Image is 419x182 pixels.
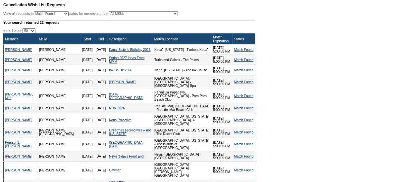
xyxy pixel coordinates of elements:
[109,118,131,122] a: Kona Proactive
[212,65,233,75] td: [DATE] 5:00:00 PM
[109,141,143,148] a: [GEOGRAPHIC_DATA] [DATE]
[3,3,65,7] span: Cancellation Wish List Requests
[80,75,94,89] td: [DATE]
[5,118,32,122] a: [PERSON_NAME]
[154,37,178,41] a: Match Location
[212,137,233,151] td: [DATE] 5:00:00 PM
[39,37,47,41] a: MSM
[234,130,253,134] a: Match Found
[234,48,253,52] a: Match Found
[212,103,233,113] td: [DATE] 5:00:00 PM
[153,45,211,55] td: Kaua'i, [US_STATE] - Timbers Kaua'i
[38,151,81,162] td: [PERSON_NAME]
[213,35,229,43] a: Match Expiration
[94,151,107,162] td: [DATE]
[38,89,81,103] td: [PERSON_NAME]
[3,20,255,24] div: Your search returned 22 requests
[153,127,211,137] td: [GEOGRAPHIC_DATA], [US_STATE] - The Rocks Club
[15,29,17,33] span: >
[5,68,32,72] a: [PERSON_NAME]
[234,68,253,72] a: Match Found
[38,162,81,179] td: [PERSON_NAME]
[109,155,144,158] a: Nevis 3-days Front End
[38,75,81,89] td: [PERSON_NAME]
[80,151,94,162] td: [DATE]
[153,55,211,65] td: Turks and Caicos - The Palms
[38,127,81,137] td: [PERSON_NAME][GEOGRAPHIC_DATA]
[94,113,107,127] td: [DATE]
[80,113,94,127] td: [DATE]
[38,45,81,55] td: [PERSON_NAME]
[153,162,211,179] td: [GEOGRAPHIC_DATA] - [GEOGRAPHIC_DATA][PERSON_NAME], [GEOGRAPHIC_DATA]
[18,29,22,33] span: >>
[83,37,91,41] a: Start
[38,55,81,65] td: [PERSON_NAME]
[38,113,81,127] td: [PERSON_NAME]
[109,56,144,63] a: Spring 2027 Ideas From MMM
[234,58,253,62] a: Match Found
[80,89,94,103] td: [DATE]
[153,103,211,113] td: Real del Mar, [GEOGRAPHIC_DATA] - Real del Mar Beach Club
[94,65,107,75] td: [DATE]
[212,113,233,127] td: [DATE] 5:00:00 PM
[212,162,233,179] td: [DATE] 5:00:00 PM
[109,48,150,52] a: Kauai Sister's Birthday 2026
[94,89,107,103] td: [DATE]
[80,55,94,65] td: [DATE]
[3,29,7,33] span: <<
[234,106,253,110] a: Match Found
[94,137,107,151] td: [DATE]
[38,65,81,75] td: [PERSON_NAME]
[94,55,107,65] td: [DATE]
[153,113,211,127] td: [GEOGRAPHIC_DATA], [US_STATE] - [GEOGRAPHIC_DATA], A [GEOGRAPHIC_DATA]
[212,75,233,89] td: [DATE] 5:00:00 PM
[5,58,32,62] a: [PERSON_NAME]
[80,162,94,179] td: [DATE]
[234,155,253,158] a: Match Found
[109,92,143,100] a: [DATE] [GEOGRAPHIC_DATA]
[109,80,136,84] a: [PERSON_NAME]
[234,118,253,122] a: Match Found
[5,92,33,100] a: [PERSON_NAME], Mac
[109,106,125,110] a: RDM 2026
[5,168,32,172] a: [PERSON_NAME]
[109,37,126,41] a: Description
[5,48,32,52] a: [PERSON_NAME]
[94,103,107,113] td: [DATE]
[153,89,211,103] td: Peninsula Papagayo, [GEOGRAPHIC_DATA] - Poro Poro Beach Club
[212,151,233,162] td: [DATE] 5:00:00 PM
[80,65,94,75] td: [DATE]
[94,127,107,137] td: [DATE]
[153,65,211,75] td: Napa, [US_STATE] - The Ink House
[8,29,10,33] span: <
[5,106,32,110] a: [PERSON_NAME]
[5,130,32,134] a: [PERSON_NAME]
[212,45,233,55] td: [DATE] 5:00:00 PM
[94,162,107,179] td: [DATE]
[80,103,94,113] td: [DATE]
[212,89,233,103] td: [DATE] 5:00:00 PM
[234,37,244,41] a: Status
[109,128,151,136] a: Christmas second week- not [US_STATE]
[3,11,178,16] div: View all requests in status for members under
[5,80,32,84] a: [PERSON_NAME]
[94,45,107,55] td: [DATE]
[94,75,107,89] td: [DATE]
[5,37,18,41] a: Member
[12,29,14,33] span: 1
[5,155,32,158] a: [PERSON_NAME]
[80,127,94,137] td: [DATE]
[109,68,132,72] a: Ink House 2026
[234,94,253,98] a: Match Found
[5,141,32,148] a: Pearson3, [PERSON_NAME]
[98,37,104,41] a: End
[234,80,253,84] a: Match Found
[234,142,253,146] a: Match Found
[212,127,233,137] td: [DATE] 5:00:00 PM
[109,168,121,172] a: Cayman
[153,151,211,162] td: Nevis, [GEOGRAPHIC_DATA] - [GEOGRAPHIC_DATA]
[153,137,211,151] td: [GEOGRAPHIC_DATA], [US_STATE] - The Islands of [GEOGRAPHIC_DATA]
[80,137,94,151] td: [DATE]
[153,75,211,89] td: [GEOGRAPHIC_DATA], [GEOGRAPHIC_DATA] - [GEOGRAPHIC_DATA]-Spa
[80,45,94,55] td: [DATE]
